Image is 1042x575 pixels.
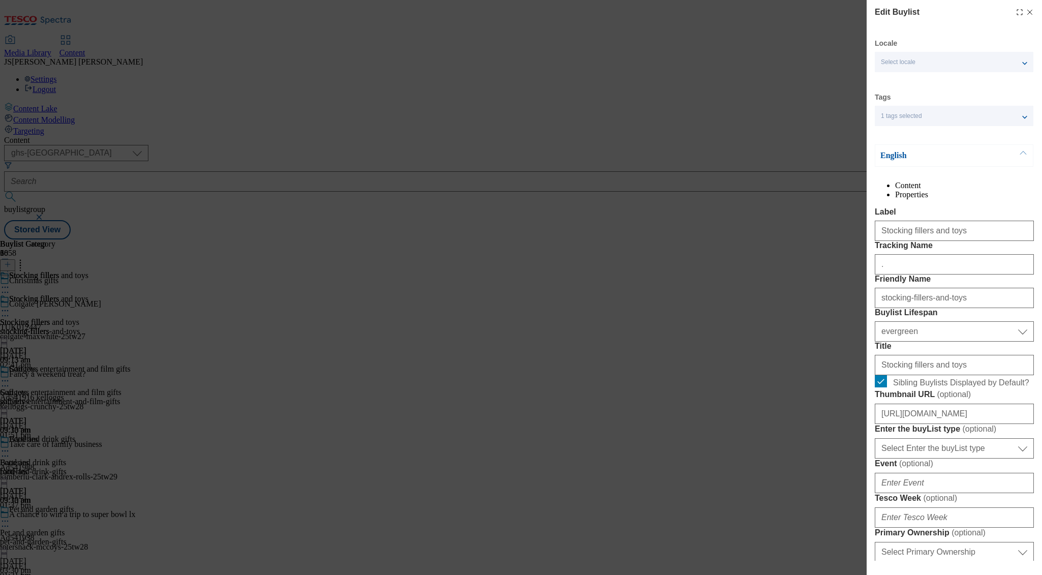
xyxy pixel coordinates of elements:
[875,241,1034,250] label: Tracking Name
[937,390,971,399] span: ( optional )
[875,95,891,100] label: Tags
[875,207,1034,217] label: Label
[875,106,1033,126] button: 1 tags selected
[962,425,996,433] span: ( optional )
[880,150,987,161] p: English
[875,254,1034,275] input: Enter Tracking Name
[875,459,1034,469] label: Event
[895,190,1034,199] li: Properties
[952,528,986,537] span: ( optional )
[875,288,1034,308] input: Enter Friendly Name
[923,494,957,502] span: ( optional )
[875,342,1034,351] label: Title
[875,389,1034,400] label: Thumbnail URL
[881,58,915,66] span: Select locale
[893,378,1029,387] span: Sibling Buylists Displayed by Default?
[875,221,1034,241] input: Enter Label
[875,404,1034,424] input: Enter Thumbnail URL
[875,424,1034,434] label: Enter the buyList type
[875,528,1034,538] label: Primary Ownership
[875,52,1033,72] button: Select locale
[875,41,897,46] label: Locale
[881,112,922,120] span: 1 tags selected
[875,507,1034,528] input: Enter Tesco Week
[875,473,1034,493] input: Enter Event
[875,308,1034,317] label: Buylist Lifespan
[899,459,933,468] span: ( optional )
[875,355,1034,375] input: Enter Title
[895,181,1034,190] li: Content
[875,275,1034,284] label: Friendly Name
[875,6,920,18] h4: Edit Buylist
[875,493,1034,503] label: Tesco Week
